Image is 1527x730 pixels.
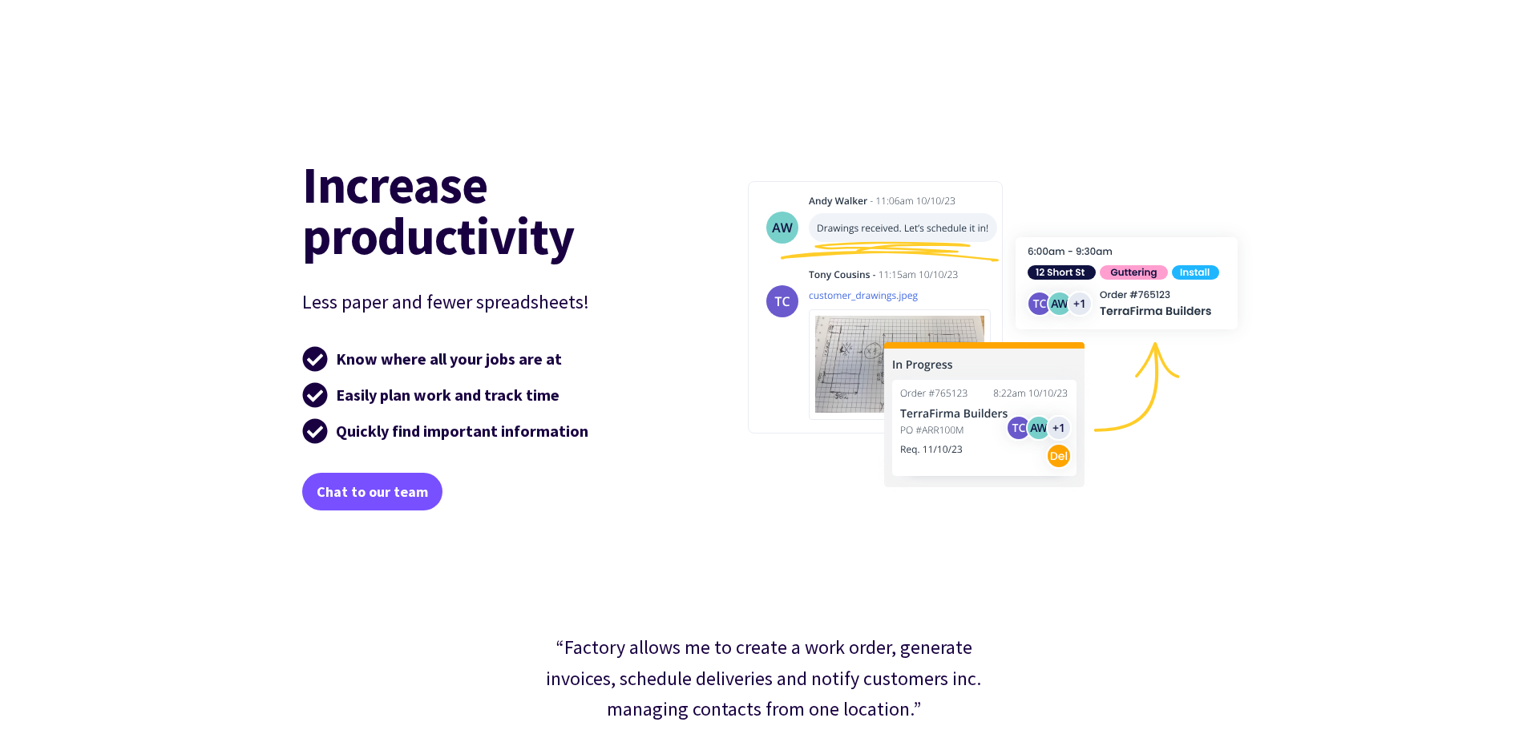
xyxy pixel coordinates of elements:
strong: Easily plan work and track time [336,385,559,405]
a: Chat to our team [302,473,442,510]
div: “Factory allows me to create a work order, generate invoices, schedule deliveries and notify cust... [525,632,1003,724]
iframe: To enrich screen reader interactions, please activate Accessibility in Grammarly extension settings [1168,86,1527,730]
h2: Increase productivity [302,159,672,261]
strong: Know where all your jobs are at [336,349,562,369]
div: Chat Widget [1168,86,1527,730]
p: Less paper and fewer spreadsheets! [302,287,672,317]
strong: Quickly find important information [336,421,588,441]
